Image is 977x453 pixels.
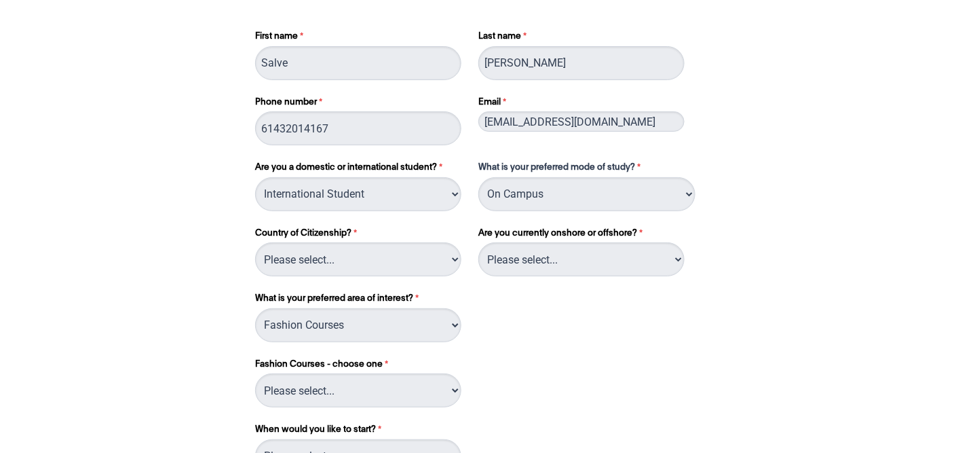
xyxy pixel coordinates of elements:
[255,96,465,112] label: Phone number
[255,111,461,145] input: Phone number
[478,163,635,172] span: What is your preferred mode of study?
[478,30,688,46] label: Last name
[478,177,695,211] select: What is your preferred mode of study?
[478,227,688,243] label: Are you currently onshore or offshore?
[478,46,685,80] input: Last name
[255,161,465,177] label: Are you a domestic or international student?
[255,30,465,46] label: First name
[478,111,685,132] input: Email
[255,177,461,211] select: Are you a domestic or international student?
[255,308,461,342] select: What is your preferred area of interest?
[255,242,461,276] select: Country of Citizenship?
[255,423,465,439] label: When would you like to start?
[478,96,688,112] label: Email
[255,227,465,243] label: Country of Citizenship?
[255,374,461,407] select: Fashion Courses - choose one
[478,242,685,276] select: Are you currently onshore or offshore?
[255,46,461,80] input: First name
[255,358,465,374] label: Fashion Courses - choose one
[255,292,465,308] label: What is your preferred area of interest?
